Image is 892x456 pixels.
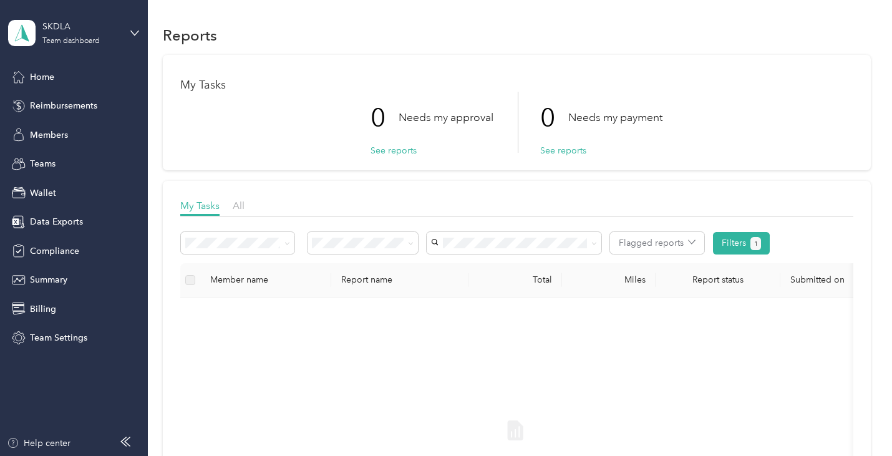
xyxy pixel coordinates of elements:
span: Members [30,129,68,142]
span: Billing [30,303,56,316]
div: Member name [210,274,321,285]
p: 0 [371,92,399,144]
button: Help center [7,437,70,450]
button: See reports [540,144,586,157]
button: 1 [750,237,761,250]
div: Team dashboard [42,37,100,45]
div: Miles [572,274,646,285]
th: Submitted on [780,263,874,298]
span: All [233,200,245,211]
button: Filters1 [713,232,770,255]
span: Report status [666,274,770,285]
div: Total [478,274,552,285]
div: SKDLA [42,20,120,33]
span: Teams [30,157,56,170]
span: Summary [30,273,67,286]
button: See reports [371,144,417,157]
span: Home [30,70,54,84]
th: Report name [331,263,468,298]
span: Team Settings [30,331,87,344]
p: Needs my approval [399,110,493,125]
p: 0 [540,92,568,144]
h1: Reports [163,29,217,42]
span: Data Exports [30,215,83,228]
h1: My Tasks [180,79,853,92]
span: My Tasks [180,200,220,211]
span: 1 [754,238,758,250]
iframe: Everlance-gr Chat Button Frame [822,386,892,456]
span: Compliance [30,245,79,258]
th: Member name [200,263,331,298]
p: Needs my payment [568,110,662,125]
button: Flagged reports [610,232,704,254]
span: Wallet [30,187,56,200]
span: Reimbursements [30,99,97,112]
